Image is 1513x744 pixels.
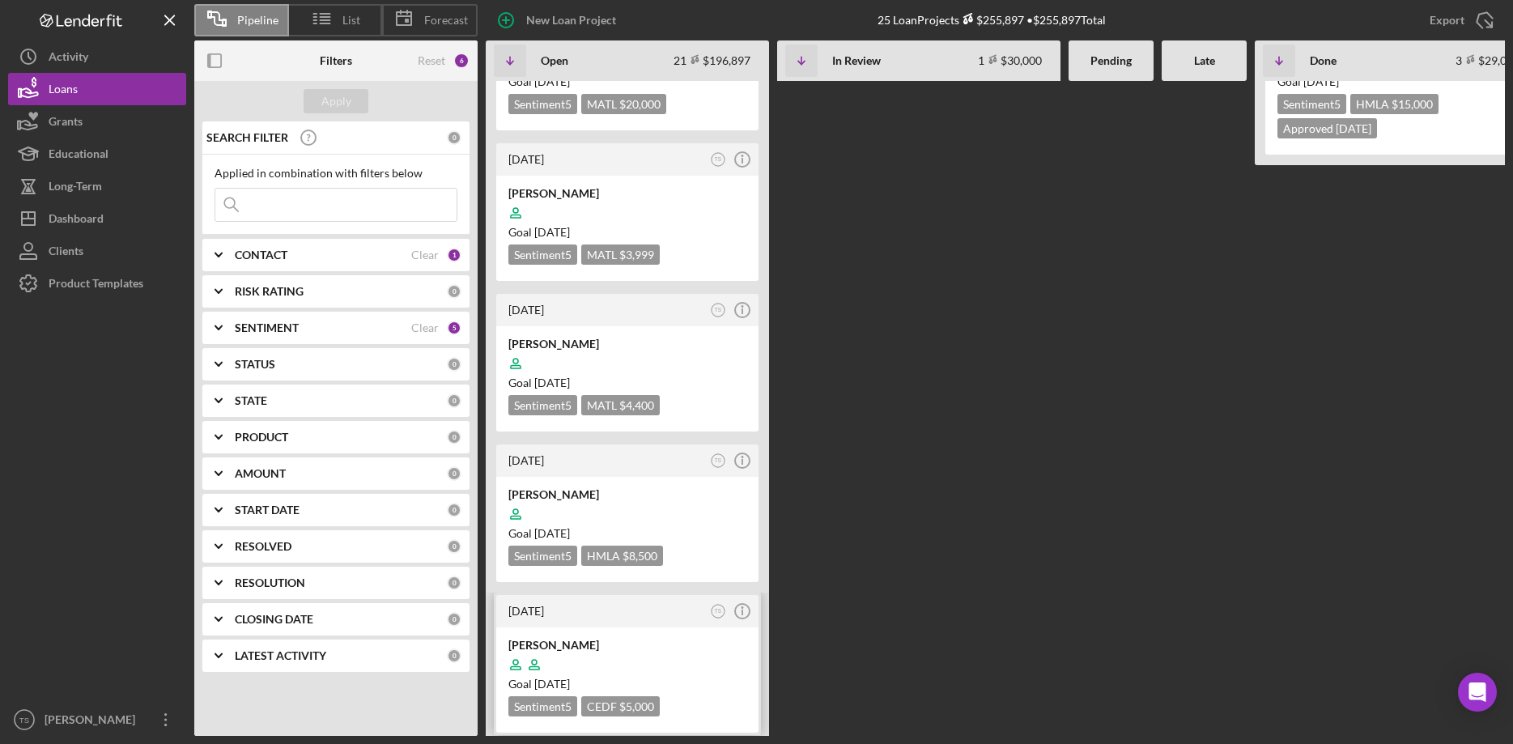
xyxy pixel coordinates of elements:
div: Clear [411,321,439,334]
a: [DATE]TS[PERSON_NAME]Goal [DATE]Sentiment5MATL $4,400 [494,291,761,434]
div: Sentiment 5 [508,395,577,415]
div: 25 Loan Projects • $255,897 Total [878,13,1106,27]
button: TS[PERSON_NAME] [8,704,186,736]
a: Long-Term [8,170,186,202]
button: Apply [304,89,368,113]
div: [PERSON_NAME] [508,185,746,202]
text: TS [19,716,29,725]
text: TS [715,156,722,162]
div: Activity [49,40,88,77]
div: HMLA [581,546,663,566]
text: TS [715,457,722,463]
time: 2025-09-12 19:20 [508,152,544,166]
div: MATL [581,395,660,415]
div: Applied in combination with filters below [215,167,457,180]
div: Export [1430,4,1464,36]
div: 21 $196,897 [674,53,750,67]
a: [DATE]TS[PERSON_NAME]Goal [DATE]Sentiment5MATL $3,999 [494,141,761,283]
span: Goal [508,526,570,540]
div: [PERSON_NAME] [508,637,746,653]
div: HMLA $15,000 [1350,94,1439,114]
div: Open Intercom Messenger [1458,673,1497,712]
time: 2025-09-03 13:15 [508,604,544,618]
div: 0 [447,284,461,299]
time: 10/21/2025 [534,74,570,88]
b: PRODUCT [235,431,288,444]
b: Done [1310,54,1337,67]
div: 5 [447,321,461,335]
span: $5,000 [619,699,654,713]
div: 0 [447,503,461,517]
b: In Review [832,54,881,67]
div: Grants [49,105,83,142]
div: New Loan Project [526,4,616,36]
div: 6 [453,53,470,69]
time: 06/22/2025 [1303,74,1339,88]
div: Apply [321,89,351,113]
div: Long-Term [49,170,102,206]
div: 0 [447,466,461,481]
div: 0 [447,648,461,663]
a: [DATE]TS[PERSON_NAME]Goal [DATE]Sentiment5HMLA $8,500 [494,442,761,585]
time: 2025-09-08 20:22 [508,303,544,317]
a: [DATE]TS[PERSON_NAME]Goal [DATE]Sentiment5CEDF $5,000 [494,593,761,735]
span: Goal [508,74,570,88]
b: RESOLUTION [235,576,305,589]
span: Goal [508,677,570,691]
span: $4,400 [619,398,654,412]
button: Grants [8,105,186,138]
button: TS [708,149,729,171]
div: CEDF [581,696,660,716]
button: New Loan Project [486,4,632,36]
div: 0 [447,612,461,627]
div: [PERSON_NAME] [508,336,746,352]
span: Goal [508,376,570,389]
div: Dashboard [49,202,104,239]
div: Educational [49,138,108,174]
button: TS [708,300,729,321]
time: 10/12/2025 [534,225,570,239]
button: Loans [8,73,186,105]
button: TS [708,601,729,623]
div: Sentiment 5 [1277,94,1346,114]
b: START DATE [235,504,300,517]
span: Goal [1277,74,1339,88]
span: List [342,14,360,27]
button: TS [708,450,729,472]
text: TS [715,307,722,312]
time: 2025-09-04 19:55 [508,453,544,467]
div: Sentiment 5 [508,696,577,716]
span: Goal [508,225,570,239]
b: SENTIMENT [235,321,299,334]
button: Activity [8,40,186,73]
div: 0 [447,539,461,554]
button: Educational [8,138,186,170]
button: Clients [8,235,186,267]
span: Pipeline [237,14,278,27]
b: STATE [235,394,267,407]
b: RESOLVED [235,540,291,553]
div: Product Templates [49,267,143,304]
span: $20,000 [619,97,661,111]
div: 0 [447,393,461,408]
div: 0 [447,576,461,590]
div: 0 [447,130,461,145]
button: Export [1413,4,1505,36]
span: Forecast [424,14,468,27]
div: 0 [447,357,461,372]
a: Product Templates [8,267,186,300]
div: Sentiment 5 [508,94,577,114]
text: TS [715,608,722,614]
div: MATL [581,244,660,265]
div: $255,897 [959,13,1024,27]
span: $8,500 [623,549,657,563]
b: CLOSING DATE [235,613,313,626]
div: Sentiment 5 [508,244,577,265]
b: LATEST ACTIVITY [235,649,326,662]
b: AMOUNT [235,467,286,480]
